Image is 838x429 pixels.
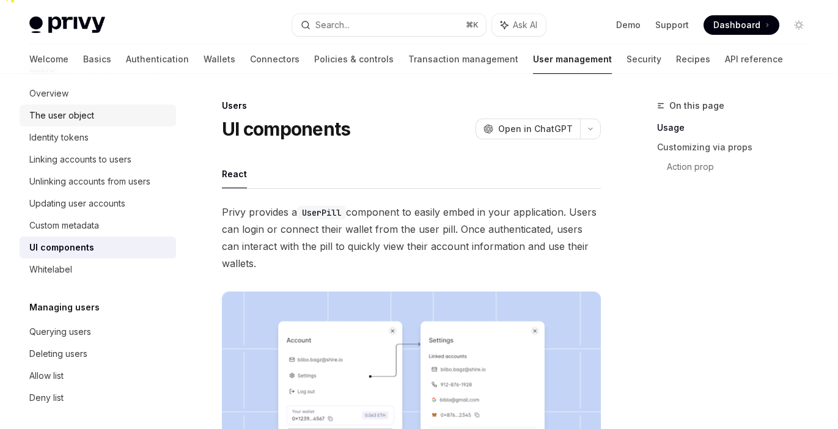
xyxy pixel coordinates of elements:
[20,258,176,280] a: Whitelabel
[616,19,641,31] a: Demo
[513,19,537,31] span: Ask AI
[29,108,94,123] div: The user object
[667,157,818,177] a: Action prop
[20,215,176,237] a: Custom metadata
[669,98,724,113] span: On this page
[20,82,176,105] a: Overview
[29,391,64,405] div: Deny list
[250,45,300,74] a: Connectors
[20,365,176,387] a: Allow list
[29,369,64,383] div: Allow list
[29,174,150,189] div: Unlinking accounts from users
[29,196,125,211] div: Updating user accounts
[222,159,247,188] button: React
[83,45,111,74] a: Basics
[713,19,760,31] span: Dashboard
[408,45,518,74] a: Transaction management
[29,346,87,361] div: Deleting users
[676,45,710,74] a: Recipes
[29,324,91,339] div: Querying users
[29,262,72,277] div: Whitelabel
[29,86,68,101] div: Overview
[29,300,100,315] h5: Managing users
[20,237,176,258] a: UI components
[789,15,809,35] button: Toggle dark mode
[20,193,176,215] a: Updating user accounts
[657,137,818,157] a: Customizing via props
[20,148,176,170] a: Linking accounts to users
[655,19,689,31] a: Support
[222,118,350,140] h1: UI components
[297,206,346,219] code: UserPill
[29,218,99,233] div: Custom metadata
[29,16,105,34] img: light logo
[492,14,546,36] button: Ask AI
[29,240,94,255] div: UI components
[20,321,176,343] a: Querying users
[20,127,176,148] a: Identity tokens
[314,45,394,74] a: Policies & controls
[292,14,485,36] button: Search...⌘K
[657,118,818,137] a: Usage
[222,100,601,112] div: Users
[222,204,601,272] span: Privy provides a component to easily embed in your application. Users can login or connect their ...
[20,343,176,365] a: Deleting users
[29,152,131,167] div: Linking accounts to users
[704,15,779,35] a: Dashboard
[725,45,783,74] a: API reference
[20,105,176,127] a: The user object
[29,45,68,74] a: Welcome
[126,45,189,74] a: Authentication
[29,130,89,145] div: Identity tokens
[533,45,612,74] a: User management
[20,170,176,193] a: Unlinking accounts from users
[204,45,235,74] a: Wallets
[627,45,661,74] a: Security
[466,20,479,30] span: ⌘ K
[498,123,573,135] span: Open in ChatGPT
[315,18,350,32] div: Search...
[476,119,580,139] button: Open in ChatGPT
[20,387,176,409] a: Deny list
